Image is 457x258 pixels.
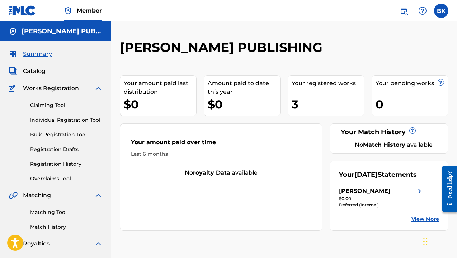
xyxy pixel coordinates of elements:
strong: royalty data [193,169,230,176]
a: Public Search [397,4,411,18]
a: View More [411,215,439,223]
img: MLC Logo [9,5,36,16]
img: Works Registration [9,84,18,93]
div: $0.00 [339,195,424,202]
div: Your amount paid over time [131,138,311,150]
img: Accounts [9,27,17,36]
div: 0 [376,96,448,112]
a: Matching Tool [30,209,103,216]
div: Your registered works [292,79,364,88]
div: Drag [423,231,428,252]
a: Claiming Tool [30,102,103,109]
div: Your Match History [339,127,439,137]
a: Match History [30,223,103,231]
span: ? [410,128,415,133]
strong: Match History [363,141,405,148]
div: [PERSON_NAME] [339,187,390,195]
a: Registration History [30,160,103,168]
span: Royalties [23,239,50,248]
div: User Menu [434,4,448,18]
div: Help [415,4,430,18]
img: help [418,6,427,15]
h2: [PERSON_NAME] PUBLISHING [120,39,326,55]
img: expand [94,84,103,93]
div: 3 [292,96,364,112]
div: Deferred (Internal) [339,202,424,208]
iframe: Resource Center [437,160,457,218]
span: Catalog [23,67,46,76]
img: expand [94,239,103,248]
span: Works Registration [23,84,79,93]
a: [PERSON_NAME]right chevron icon$0.00Deferred (Internal) [339,187,424,208]
div: Your Statements [339,170,417,180]
a: Overclaims Tool [30,175,103,182]
span: ? [438,79,444,85]
a: Bulk Registration Tool [30,131,103,138]
div: $0 [124,96,196,112]
a: CatalogCatalog [9,67,46,76]
img: Summary [9,50,17,58]
a: Registration Drafts [30,146,103,153]
img: Catalog [9,67,17,76]
span: [DATE] [354,171,378,179]
div: $0 [208,96,280,112]
div: No available [348,141,439,149]
span: Member [77,6,102,15]
img: Top Rightsholder [64,6,72,15]
div: Amount paid to date this year [208,79,280,96]
div: No available [120,169,322,177]
div: Your pending works [376,79,448,88]
a: Individual Registration Tool [30,116,103,124]
img: expand [94,191,103,200]
h5: BOBBI KERR PUBLISHING [22,27,103,35]
span: Summary [23,50,52,58]
iframe: Chat Widget [421,224,457,258]
a: SummarySummary [9,50,52,58]
img: search [400,6,408,15]
img: right chevron icon [415,187,424,195]
img: Matching [9,191,18,200]
div: Your amount paid last distribution [124,79,196,96]
div: Last 6 months [131,150,311,158]
span: Matching [23,191,51,200]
